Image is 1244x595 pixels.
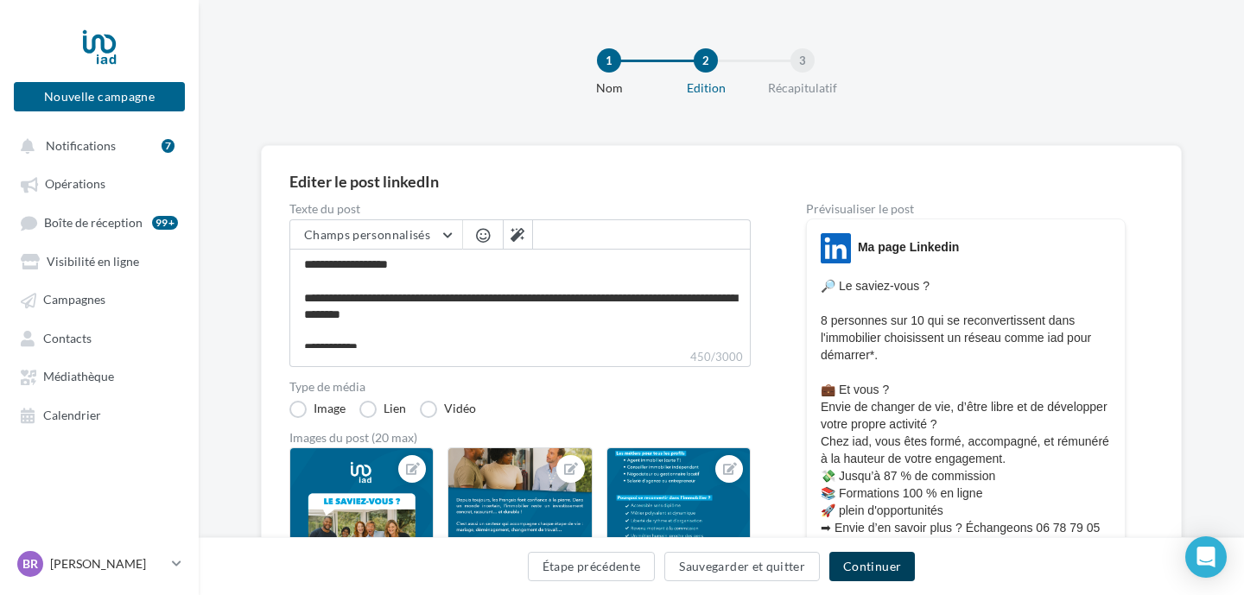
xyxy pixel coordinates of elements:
[289,401,346,418] label: Image
[664,552,820,581] button: Sauvegarder et quitter
[10,168,188,199] a: Opérations
[821,277,1111,554] p: 🔎 Le saviez-vous ? 8 personnes sur 10 qui se reconvertissent dans l'immobilier choisissent un rés...
[289,432,751,444] div: Images du post (20 max)
[10,283,188,314] a: Campagnes
[10,322,188,353] a: Contacts
[304,227,430,242] span: Champs personnalisés
[46,138,116,153] span: Notifications
[694,48,718,73] div: 2
[289,381,751,393] label: Type de média
[289,174,1153,189] div: Editer le post linkedIn
[43,408,101,422] span: Calendrier
[45,177,105,192] span: Opérations
[50,555,165,573] p: [PERSON_NAME]
[44,215,143,230] span: Boîte de réception
[597,48,621,73] div: 1
[790,48,815,73] div: 3
[858,238,959,256] div: Ma page Linkedin
[43,293,105,307] span: Campagnes
[747,79,858,97] div: Récapitulatif
[47,254,139,269] span: Visibilité en ligne
[359,401,406,418] label: Lien
[1185,536,1227,578] div: Open Intercom Messenger
[10,245,188,276] a: Visibilité en ligne
[162,139,175,153] div: 7
[10,130,181,161] button: Notifications 7
[152,216,178,230] div: 99+
[14,82,185,111] button: Nouvelle campagne
[289,203,751,215] label: Texte du post
[10,360,188,391] a: Médiathèque
[806,203,1126,215] div: Prévisualiser le post
[10,206,188,238] a: Boîte de réception99+
[829,552,915,581] button: Continuer
[22,555,38,573] span: BR
[10,399,188,430] a: Calendrier
[43,331,92,345] span: Contacts
[290,220,462,250] button: Champs personnalisés
[420,401,476,418] label: Vidéo
[14,548,185,580] a: BR [PERSON_NAME]
[651,79,761,97] div: Edition
[289,348,751,367] label: 450/3000
[528,552,656,581] button: Étape précédente
[43,370,114,384] span: Médiathèque
[554,79,664,97] div: Nom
